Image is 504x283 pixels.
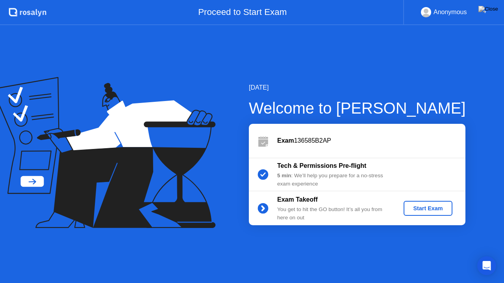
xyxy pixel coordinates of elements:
[249,83,466,92] div: [DATE]
[407,205,449,211] div: Start Exam
[404,201,452,216] button: Start Exam
[277,137,294,144] b: Exam
[249,96,466,120] div: Welcome to [PERSON_NAME]
[277,136,465,145] div: 136585B2AP
[277,196,318,203] b: Exam Takeoff
[277,162,366,169] b: Tech & Permissions Pre-flight
[277,173,291,178] b: 5 min
[477,256,496,275] div: Open Intercom Messenger
[277,206,391,222] div: You get to hit the GO button! It’s all you from here on out
[478,6,498,12] img: Close
[277,172,391,188] div: : We’ll help you prepare for a no-stress exam experience
[434,7,467,17] div: Anonymous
